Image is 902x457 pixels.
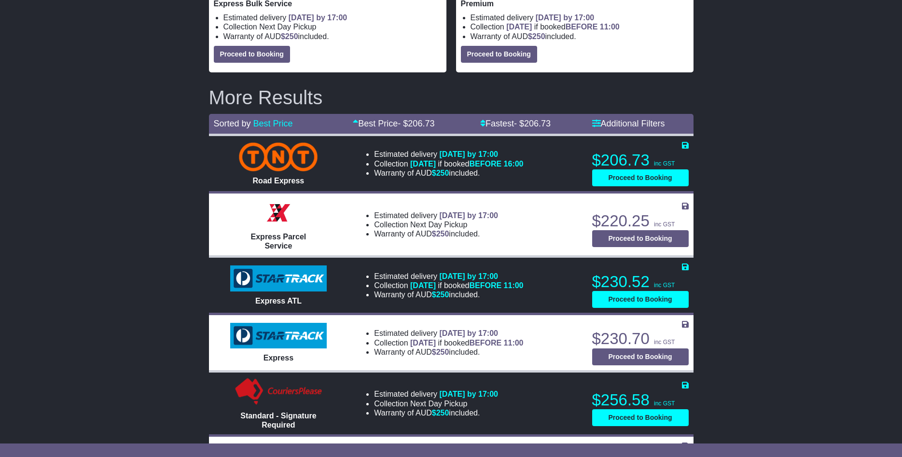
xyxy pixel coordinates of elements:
[353,119,434,128] a: Best Price- $206.73
[654,160,675,167] span: inc GST
[374,399,498,408] li: Collection
[374,347,523,357] li: Warranty of AUD included.
[436,230,449,238] span: 250
[506,23,532,31] span: [DATE]
[374,290,523,299] li: Warranty of AUD included.
[592,291,689,308] button: Proceed to Booking
[408,119,434,128] span: 206.73
[504,281,524,290] span: 11:00
[592,119,665,128] a: Additional Filters
[592,169,689,186] button: Proceed to Booking
[410,339,436,347] span: [DATE]
[592,409,689,426] button: Proceed to Booking
[374,220,498,229] li: Collection
[374,272,523,281] li: Estimated delivery
[432,230,449,238] span: $
[374,211,498,220] li: Estimated delivery
[285,32,298,41] span: 250
[410,281,523,290] span: if booked
[239,142,318,171] img: TNT Domestic: Road Express
[514,119,551,128] span: - $
[471,13,689,22] li: Estimated delivery
[524,119,551,128] span: 206.73
[432,169,449,177] span: $
[432,348,449,356] span: $
[374,168,523,178] li: Warranty of AUD included.
[264,198,293,227] img: Border Express: Express Parcel Service
[410,281,436,290] span: [DATE]
[230,323,327,349] img: StarTrack: Express
[230,265,327,291] img: StarTrack: Express ATL
[566,23,598,31] span: BEFORE
[504,160,524,168] span: 16:00
[251,233,306,250] span: Express Parcel Service
[374,329,523,338] li: Estimated delivery
[600,23,620,31] span: 11:00
[439,211,498,220] span: [DATE] by 17:00
[223,32,442,41] li: Warranty of AUD included.
[398,119,434,128] span: - $
[528,32,545,41] span: $
[654,339,675,346] span: inc GST
[432,409,449,417] span: $
[504,339,524,347] span: 11:00
[410,339,523,347] span: if booked
[436,169,449,177] span: 250
[654,282,675,289] span: inc GST
[469,339,501,347] span: BEFORE
[374,159,523,168] li: Collection
[240,412,316,429] span: Standard - Signature Required
[374,389,498,399] li: Estimated delivery
[255,297,302,305] span: Express ATL
[223,22,442,31] li: Collection
[436,409,449,417] span: 250
[439,272,498,280] span: [DATE] by 17:00
[469,281,501,290] span: BEFORE
[209,87,694,108] h2: More Results
[469,160,501,168] span: BEFORE
[592,211,689,231] p: $220.25
[259,23,316,31] span: Next Day Pickup
[592,151,689,170] p: $206.73
[592,348,689,365] button: Proceed to Booking
[439,390,498,398] span: [DATE] by 17:00
[374,281,523,290] li: Collection
[506,23,619,31] span: if booked
[480,119,551,128] a: Fastest- $206.73
[439,329,498,337] span: [DATE] by 17:00
[410,160,523,168] span: if booked
[439,150,498,158] span: [DATE] by 17:00
[374,150,523,159] li: Estimated delivery
[592,329,689,348] p: $230.70
[410,400,467,408] span: Next Day Pickup
[281,32,298,41] span: $
[253,177,305,185] span: Road Express
[374,408,498,417] li: Warranty of AUD included.
[264,354,293,362] span: Express
[253,119,293,128] a: Best Price
[233,377,324,406] img: Couriers Please: Standard - Signature Required
[214,119,251,128] span: Sorted by
[471,32,689,41] li: Warranty of AUD included.
[592,230,689,247] button: Proceed to Booking
[436,291,449,299] span: 250
[374,338,523,347] li: Collection
[410,221,467,229] span: Next Day Pickup
[461,46,537,63] button: Proceed to Booking
[536,14,595,22] span: [DATE] by 17:00
[289,14,347,22] span: [DATE] by 17:00
[223,13,442,22] li: Estimated delivery
[410,160,436,168] span: [DATE]
[592,390,689,410] p: $256.58
[654,221,675,228] span: inc GST
[374,229,498,238] li: Warranty of AUD included.
[432,291,449,299] span: $
[592,272,689,291] p: $230.52
[532,32,545,41] span: 250
[214,46,290,63] button: Proceed to Booking
[436,348,449,356] span: 250
[471,22,689,31] li: Collection
[654,400,675,407] span: inc GST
